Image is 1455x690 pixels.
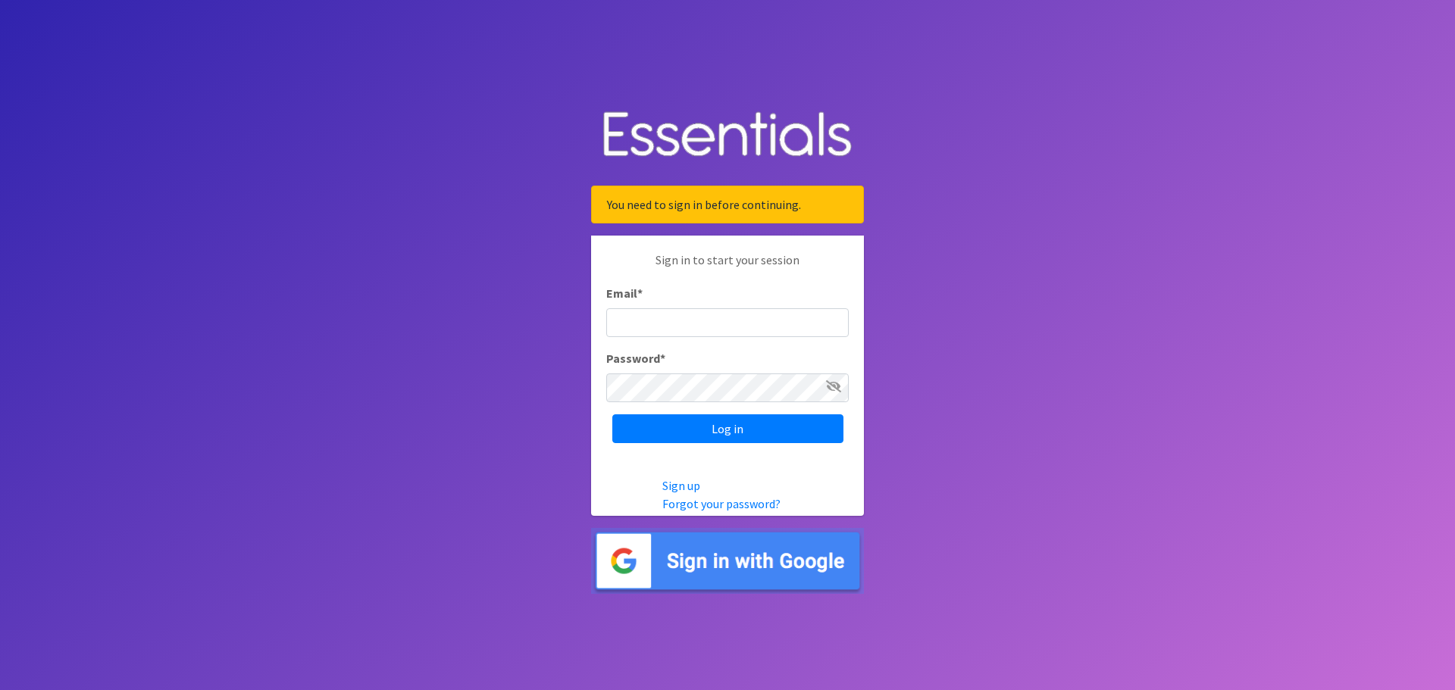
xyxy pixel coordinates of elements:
a: Forgot your password? [662,496,781,511]
label: Email [606,284,643,302]
img: Human Essentials [591,96,864,174]
abbr: required [637,286,643,301]
img: Sign in with Google [591,528,864,594]
a: Sign up [662,478,700,493]
abbr: required [660,351,665,366]
input: Log in [612,414,843,443]
label: Password [606,349,665,367]
div: You need to sign in before continuing. [591,186,864,223]
p: Sign in to start your session [606,251,849,284]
